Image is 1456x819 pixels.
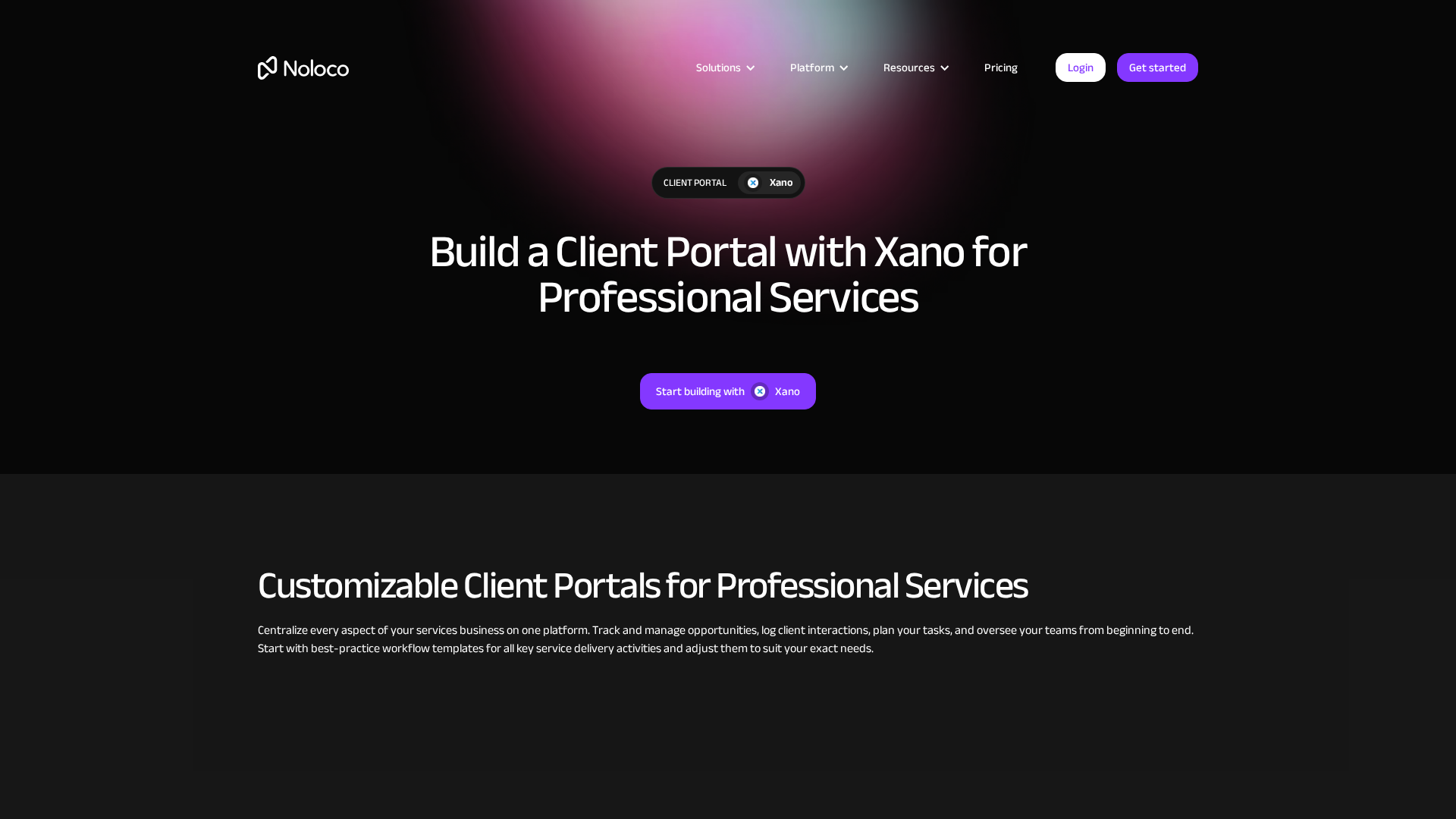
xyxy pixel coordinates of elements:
a: Get started [1117,53,1198,82]
a: Start building withXano [640,373,816,409]
div: Platform [790,58,834,77]
div: Xano [770,174,793,191]
div: Client Portal [652,168,738,198]
div: Platform [771,58,864,77]
div: Centralize every aspect of your services business on one platform. Track and manage opportunities... [258,621,1198,657]
a: home [258,56,349,80]
div: Xano [775,381,800,401]
div: Start building with [656,381,745,401]
h1: Build a Client Portal with Xano for Professional Services [387,229,1069,320]
h2: Customizable Client Portals for Professional Services [258,565,1198,606]
a: Pricing [965,58,1037,77]
div: Resources [864,58,965,77]
div: Resources [883,58,935,77]
a: Login [1056,53,1106,82]
div: Solutions [677,58,771,77]
div: Solutions [696,58,741,77]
